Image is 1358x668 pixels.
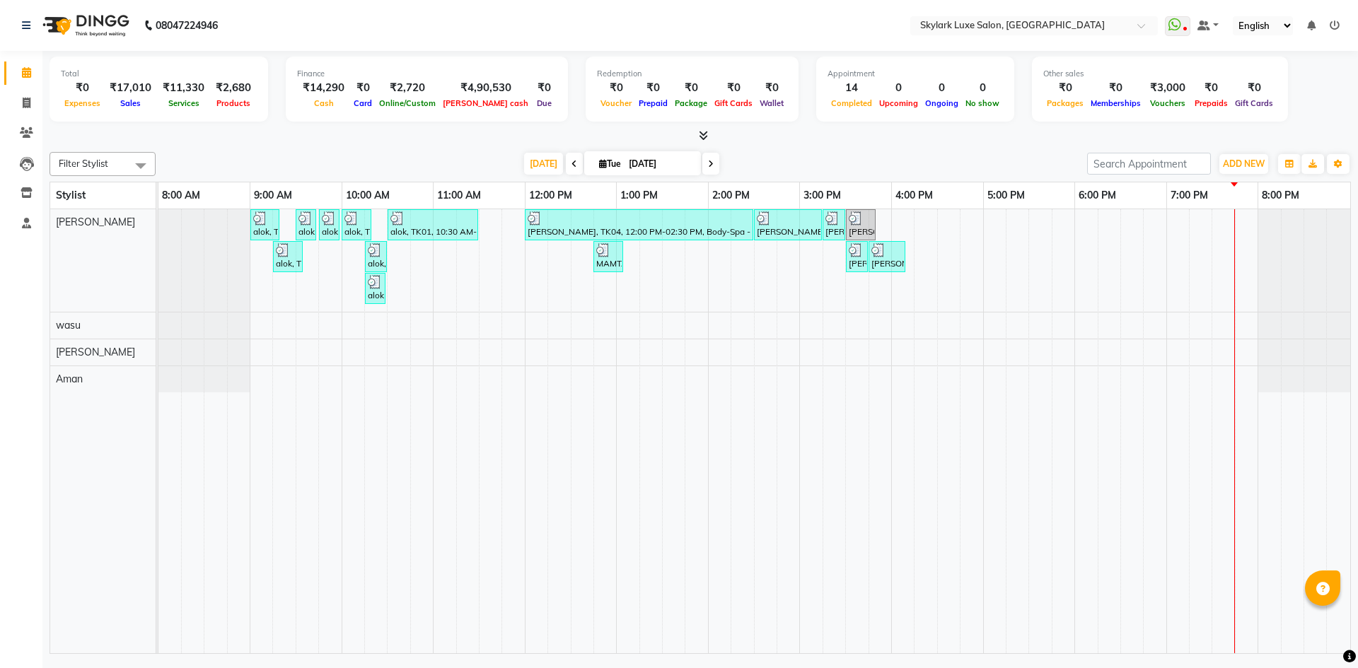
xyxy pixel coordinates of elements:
[962,80,1003,96] div: 0
[1147,98,1189,108] span: Vouchers
[342,185,393,206] a: 10:00 AM
[56,319,81,332] span: wasu
[597,80,635,96] div: ₹0
[1191,98,1231,108] span: Prepaids
[892,185,936,206] a: 4:00 PM
[1043,68,1277,80] div: Other sales
[297,80,350,96] div: ₹14,290
[1191,80,1231,96] div: ₹0
[1043,98,1087,108] span: Packages
[297,68,557,80] div: Finance
[756,80,787,96] div: ₹0
[847,243,866,270] div: [PERSON_NAME], TK02, 03:30 PM-03:45 PM, Waxing - Underarm Rica
[635,98,671,108] span: Prepaid
[376,80,439,96] div: ₹2,720
[1043,80,1087,96] div: ₹0
[156,6,218,45] b: 08047224946
[671,80,711,96] div: ₹0
[870,243,904,270] div: [PERSON_NAME], TK04, 03:45 PM-04:10 PM, Clean-Up - Skeyndor Expert Pro,HAIR WASH 2,Threading - Fo...
[671,98,711,108] span: Package
[350,98,376,108] span: Card
[439,98,532,108] span: [PERSON_NAME] cash
[828,80,876,96] div: 14
[1087,153,1211,175] input: Search Appointment
[596,158,625,169] span: Tue
[434,185,484,206] a: 11:00 AM
[56,373,83,385] span: Aman
[59,158,108,169] span: Filter Stylist
[250,185,296,206] a: 9:00 AM
[711,80,756,96] div: ₹0
[526,211,752,238] div: [PERSON_NAME], TK04, 12:00 PM-02:30 PM, Body-Spa - Shirodhara Panchkarma
[847,211,874,238] div: [PERSON_NAME], TK04, 03:30 PM-03:50 PM, Threading - Eyebrow
[1087,98,1144,108] span: Memberships
[1075,185,1120,206] a: 6:00 PM
[366,243,385,270] div: alok, TK01, 10:15 AM-10:30 AM, D-Tan - Face D tan
[1219,154,1268,174] button: ADD NEW
[1299,611,1344,654] iframe: chat widget
[828,98,876,108] span: Completed
[635,80,671,96] div: ₹0
[61,98,104,108] span: Expenses
[597,98,635,108] span: Voucher
[252,211,278,238] div: alok, TK01, 09:00 AM-09:20 AM, Waxing - Hand wax Normal
[297,211,315,238] div: alok, TK01, 09:30 AM-09:40 AM, Waxing - Underarm Normal
[625,153,695,175] input: 2025-09-02
[828,68,1003,80] div: Appointment
[1087,80,1144,96] div: ₹0
[376,98,439,108] span: Online/Custom
[311,98,337,108] span: Cash
[439,80,532,96] div: ₹4,90,530
[165,98,203,108] span: Services
[922,98,962,108] span: Ongoing
[157,80,210,96] div: ₹11,330
[213,98,254,108] span: Products
[320,211,338,238] div: alok, TK01, 09:45 AM-09:55 AM, Waxing - Upper Lips [GEOGRAPHIC_DATA]
[526,185,576,206] a: 12:00 PM
[617,185,661,206] a: 1:00 PM
[56,189,86,201] span: Stylist
[1144,80,1191,96] div: ₹3,000
[756,98,787,108] span: Wallet
[343,211,370,238] div: alok, TK01, 10:00 AM-10:20 AM, Threading - Eyebrow
[1167,185,1212,206] a: 7:00 PM
[524,153,563,175] span: [DATE]
[595,243,622,270] div: MAMTA, TK03, 12:45 PM-01:05 PM, Threading - Eyebrow
[1231,98,1277,108] span: Gift Cards
[61,68,257,80] div: Total
[922,80,962,96] div: 0
[597,68,787,80] div: Redemption
[709,185,753,206] a: 2:00 PM
[56,216,135,228] span: [PERSON_NAME]
[755,211,820,238] div: [PERSON_NAME], TK04, 02:30 PM-03:15 PM, Clean-Up - Skeyndor Expert Pro
[274,243,301,270] div: alok, TK01, 09:15 AM-09:35 AM, Waxing - Half Leg Normal
[800,185,845,206] a: 3:00 PM
[824,211,844,238] div: [PERSON_NAME], TK04, 03:15 PM-03:30 PM, HAIR WASH 2
[711,98,756,108] span: Gift Cards
[350,80,376,96] div: ₹0
[962,98,1003,108] span: No show
[876,80,922,96] div: 0
[104,80,157,96] div: ₹17,010
[533,98,555,108] span: Due
[56,346,135,358] span: [PERSON_NAME]
[61,80,104,96] div: ₹0
[1223,158,1265,169] span: ADD NEW
[210,80,257,96] div: ₹2,680
[876,98,922,108] span: Upcoming
[366,275,384,302] div: alok, TK01, 10:15 AM-10:20 AM, Threading - Forhead
[532,80,557,96] div: ₹0
[389,211,477,238] div: alok, TK01, 10:30 AM-11:30 AM, Facial - kanpeki express
[1231,80,1277,96] div: ₹0
[1258,185,1303,206] a: 8:00 PM
[117,98,144,108] span: Sales
[158,185,204,206] a: 8:00 AM
[36,6,133,45] img: logo
[984,185,1028,206] a: 5:00 PM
